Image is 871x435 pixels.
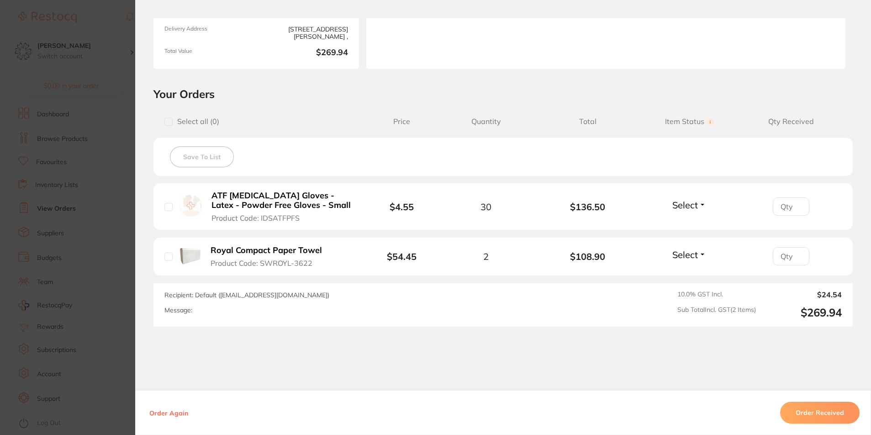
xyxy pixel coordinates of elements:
span: Qty Received [740,117,842,126]
button: Order Again [147,409,191,417]
input: Qty [773,247,809,265]
label: Message: [164,306,192,314]
img: Royal Compact Paper Towel [179,245,201,266]
span: Select all ( 0 ) [173,117,219,126]
span: Quantity [435,117,537,126]
b: ATF [MEDICAL_DATA] Gloves - Latex - Powder Free Gloves - Small [211,191,351,210]
button: ATF [MEDICAL_DATA] Gloves - Latex - Powder Free Gloves - Small Product Code: IDSATFPFS [209,191,354,223]
b: $108.90 [537,251,639,262]
b: $136.50 [537,202,639,212]
span: Product Code: SWROYL-3622 [211,259,312,267]
input: Qty [773,197,809,216]
span: 30 [480,202,491,212]
span: Sub Total Incl. GST ( 2 Items) [677,306,756,319]
span: Delivery Address [164,26,253,41]
span: 2 [483,251,489,262]
span: Total Value [164,48,253,58]
span: Select [672,199,698,211]
span: Price [368,117,435,126]
span: [STREET_ADDRESS][PERSON_NAME] , [260,26,348,41]
span: Total [537,117,639,126]
span: Item Status [639,117,740,126]
b: $269.94 [260,48,348,58]
button: Royal Compact Paper Towel Product Code: SWROYL-3622 [208,245,333,268]
span: Product Code: IDSATFPFS [211,214,300,222]
span: Recipient: Default ( [EMAIL_ADDRESS][DOMAIN_NAME] ) [164,291,329,299]
button: Order Received [780,402,860,424]
button: Select [670,199,709,211]
b: $4.55 [390,201,414,212]
b: Royal Compact Paper Towel [211,246,322,255]
span: Select [672,249,698,260]
b: $54.45 [387,251,417,262]
button: Select [670,249,709,260]
output: $24.54 [763,290,842,299]
img: ATF Dental Examination Gloves - Latex - Powder Free Gloves - Small [179,195,202,217]
output: $269.94 [763,306,842,319]
button: Save To List [170,146,234,167]
h2: Your Orders [153,87,853,101]
span: 10.0 % GST Incl. [677,290,756,299]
